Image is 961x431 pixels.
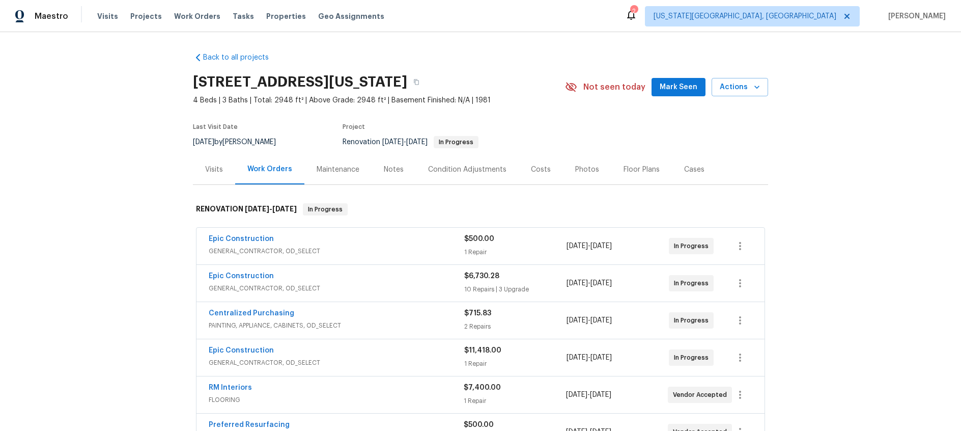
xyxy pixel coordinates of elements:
div: by [PERSON_NAME] [193,136,288,148]
span: In Progress [674,315,713,326]
span: Not seen today [583,82,645,92]
span: [DATE] [590,317,612,324]
a: Epic Construction [209,235,274,243]
span: GENERAL_CONTRACTOR, OD_SELECT [209,246,464,256]
span: - [567,315,612,326]
div: Work Orders [247,164,292,174]
span: [DATE] [566,391,587,398]
span: Mark Seen [660,81,697,94]
div: Floor Plans [624,165,660,175]
span: $500.00 [464,235,494,243]
div: Costs [531,165,551,175]
span: Actions [720,81,760,94]
a: Epic Construction [209,273,274,280]
span: [DATE] [567,243,588,250]
span: - [566,390,611,400]
span: [DATE] [590,391,611,398]
div: 1 Repair [464,359,567,369]
span: $500.00 [464,421,494,428]
span: In Progress [304,204,347,214]
h6: RENOVATION [196,203,297,215]
div: Visits [205,165,223,175]
span: [DATE] [590,243,612,250]
div: Photos [575,165,599,175]
span: PAINTING, APPLIANCE, CABINETS, OD_SELECT [209,320,464,331]
span: [PERSON_NAME] [884,11,946,21]
button: Mark Seen [652,78,705,97]
button: Actions [712,78,768,97]
span: Last Visit Date [193,124,238,130]
span: GENERAL_CONTRACTOR, OD_SELECT [209,358,464,368]
h2: [STREET_ADDRESS][US_STATE] [193,77,407,87]
span: Work Orders [174,11,220,21]
span: Maestro [35,11,68,21]
span: Renovation [343,139,478,146]
span: GENERAL_CONTRACTOR, OD_SELECT [209,283,464,293]
span: Vendor Accepted [673,390,731,400]
span: Properties [266,11,306,21]
span: [DATE] [272,205,297,212]
span: - [567,353,612,363]
a: RM Interiors [209,384,252,391]
a: Epic Construction [209,347,274,354]
span: - [382,139,428,146]
span: [DATE] [245,205,269,212]
span: 4 Beds | 3 Baths | Total: 2948 ft² | Above Grade: 2948 ft² | Basement Finished: N/A | 1981 [193,95,565,105]
span: Geo Assignments [318,11,384,21]
a: Back to all projects [193,52,291,63]
a: Centralized Purchasing [209,310,294,317]
span: $715.83 [464,310,491,317]
span: $11,418.00 [464,347,501,354]
span: $6,730.28 [464,273,499,280]
span: - [567,278,612,288]
span: [DATE] [406,139,428,146]
span: Project [343,124,365,130]
div: 2 Repairs [464,321,567,332]
div: Notes [384,165,404,175]
div: Maintenance [317,165,359,175]
button: Copy Address [407,73,426,91]
span: Tasks [233,13,254,20]
span: FLOORING [209,395,464,405]
span: [DATE] [567,354,588,361]
span: [DATE] [382,139,404,146]
div: 1 Repair [464,396,566,406]
span: Projects [130,11,162,21]
div: 2 [630,6,637,16]
div: Condition Adjustments [428,165,506,175]
span: [DATE] [567,317,588,324]
span: In Progress [674,353,713,363]
span: In Progress [435,139,477,145]
div: Cases [684,165,704,175]
span: [DATE] [590,280,612,287]
span: [DATE] [590,354,612,361]
span: In Progress [674,241,713,251]
div: 10 Repairs | 3 Upgrade [464,284,567,294]
span: $7,400.00 [464,384,501,391]
span: In Progress [674,278,713,288]
span: - [567,241,612,251]
span: [US_STATE][GEOGRAPHIC_DATA], [GEOGRAPHIC_DATA] [654,11,836,21]
div: 1 Repair [464,247,567,257]
span: [DATE] [193,139,214,146]
span: - [245,205,297,212]
span: [DATE] [567,280,588,287]
a: Preferred Resurfacing [209,421,290,428]
div: RENOVATION [DATE]-[DATE]In Progress [193,193,768,226]
span: Visits [97,11,118,21]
